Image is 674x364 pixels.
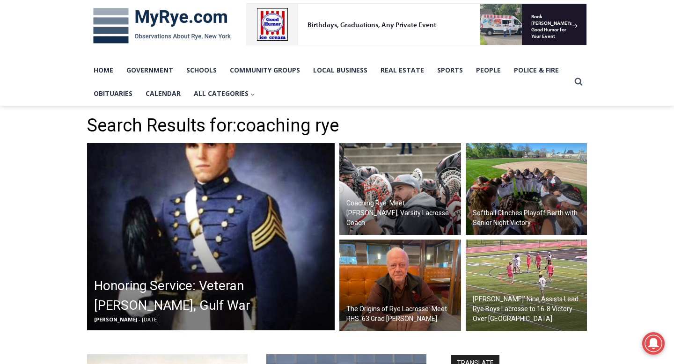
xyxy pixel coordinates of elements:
a: Coaching Rye: Meet [PERSON_NAME], Varsity Lacrosse Coach [339,143,461,235]
a: Softball Clinches Playoff Berth with Senior Night Victory [466,143,587,235]
a: Community Groups [223,58,307,82]
nav: Primary Navigation [87,58,570,106]
a: Schools [180,58,223,82]
a: Open Tues. - Sun. [PHONE_NUMBER] [0,94,94,116]
img: (PHOTO: Per Jensen, Rye High School Class of 1963 graduate and founder of the Garnets’ boys lacro... [339,240,461,331]
h1: Search Results for: [87,115,587,137]
a: Local Business [307,58,374,82]
img: (PHOTO: Rye Boys Lacrosse's Charlie Brady (#1) celebrates after scoring in the first quarter agai... [466,240,587,331]
button: View Search Form [570,73,587,90]
a: Obituaries [87,82,139,105]
span: coaching rye [236,115,339,136]
a: [PERSON_NAME]’ Nine Assists Lead Rye Boys Lacrosse to 16-8 Victory Over [GEOGRAPHIC_DATA] [466,240,587,331]
img: (PHOTO: Rye High School Boys Varsity Lacrosse Head Coach Steve Lennon. He also serves as Modified... [339,143,461,235]
h4: Book [PERSON_NAME]'s Good Humor for Your Event [285,10,326,36]
a: Home [87,58,120,82]
div: "Chef [PERSON_NAME] omakase menu is nirvana for lovers of great Japanese food." [96,58,133,112]
a: Sports [431,58,469,82]
img: (PHOTO: The 2025 Rye Girls Varsity Softball team on their brand new field at Rye High School on M... [466,143,587,235]
img: MyRye.com [87,1,237,50]
span: [PERSON_NAME] [94,316,137,323]
span: Intern @ [DOMAIN_NAME] [245,93,434,114]
button: Child menu of All Categories [187,82,262,105]
h2: Coaching Rye: Meet [PERSON_NAME], Varsity Lacrosse Coach [346,198,459,228]
span: [DATE] [142,316,159,323]
a: The Origins of Rye Lacrosse: Meet RHS ‘63 Grad [PERSON_NAME] [339,240,461,331]
div: Birthdays, Graduations, Any Private Event [61,17,231,26]
a: Government [120,58,180,82]
a: Book [PERSON_NAME]'s Good Humor for Your Event [278,3,338,43]
a: Police & Fire [507,58,565,82]
span: - [139,316,140,323]
span: Open Tues. - Sun. [PHONE_NUMBER] [3,96,92,132]
a: Calendar [139,82,187,105]
h2: [PERSON_NAME]’ Nine Assists Lead Rye Boys Lacrosse to 16-8 Victory Over [GEOGRAPHIC_DATA] [473,294,585,324]
a: Intern @ [DOMAIN_NAME] [225,91,454,116]
a: People [469,58,507,82]
h2: Honoring Service: Veteran [PERSON_NAME], Gulf War [94,276,332,315]
h2: The Origins of Rye Lacrosse: Meet RHS ‘63 Grad [PERSON_NAME] [346,304,459,324]
a: Honoring Service: Veteran [PERSON_NAME], Gulf War [PERSON_NAME] - [DATE] [87,143,335,330]
h2: Softball Clinches Playoff Berth with Senior Night Victory [473,208,585,228]
div: Apply Now <> summer and RHS senior internships available [236,0,442,91]
a: Real Estate [374,58,431,82]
